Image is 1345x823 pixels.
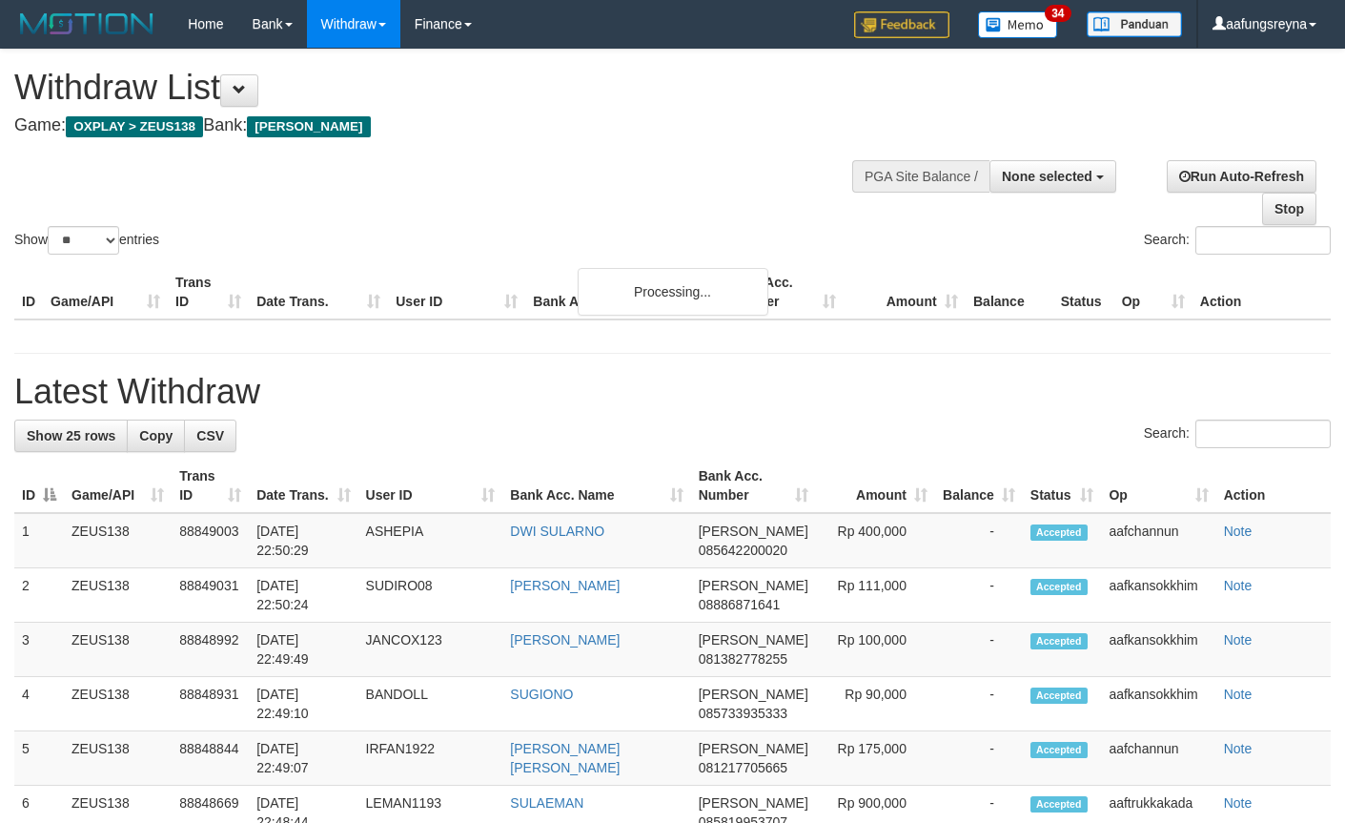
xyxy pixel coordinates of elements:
[43,265,168,319] th: Game/API
[510,795,583,811] a: SULAEMAN
[699,687,808,702] span: [PERSON_NAME]
[852,160,989,193] div: PGA Site Balance /
[816,731,935,786] td: Rp 175,000
[14,731,64,786] td: 5
[1030,742,1088,758] span: Accepted
[816,568,935,623] td: Rp 111,000
[14,373,1331,411] h1: Latest Withdraw
[1114,265,1192,319] th: Op
[14,677,64,731] td: 4
[1224,524,1253,539] a: Note
[1030,525,1088,541] span: Accepted
[510,741,620,775] a: [PERSON_NAME] [PERSON_NAME]
[1224,632,1253,648] a: Note
[14,69,878,107] h1: Withdraw List
[1216,459,1331,513] th: Action
[525,265,721,319] th: Bank Acc. Name
[1144,226,1331,255] label: Search:
[699,706,787,721] span: Copy 085733935333 to clipboard
[1030,688,1088,704] span: Accepted
[844,265,966,319] th: Amount
[699,795,808,811] span: [PERSON_NAME]
[184,420,236,452] a: CSV
[1053,265,1114,319] th: Status
[139,428,173,443] span: Copy
[816,513,935,568] td: Rp 400,000
[510,578,620,593] a: [PERSON_NAME]
[1195,420,1331,448] input: Search:
[578,268,768,316] div: Processing...
[935,459,1023,513] th: Balance: activate to sort column ascending
[196,428,224,443] span: CSV
[721,265,843,319] th: Bank Acc. Number
[1101,623,1215,677] td: aafkansokkhim
[14,568,64,623] td: 2
[388,265,525,319] th: User ID
[1023,459,1102,513] th: Status: activate to sort column ascending
[14,265,43,319] th: ID
[14,513,64,568] td: 1
[249,459,357,513] th: Date Trans.: activate to sort column ascending
[172,568,249,623] td: 88849031
[699,760,787,775] span: Copy 081217705665 to clipboard
[14,226,159,255] label: Show entries
[1101,513,1215,568] td: aafchannun
[249,731,357,786] td: [DATE] 22:49:07
[1167,160,1316,193] a: Run Auto-Refresh
[27,428,115,443] span: Show 25 rows
[1101,459,1215,513] th: Op: activate to sort column ascending
[249,568,357,623] td: [DATE] 22:50:24
[358,459,503,513] th: User ID: activate to sort column ascending
[358,623,503,677] td: JANCOX123
[510,524,604,539] a: DWI SULARNO
[935,731,1023,786] td: -
[172,731,249,786] td: 88848844
[1262,193,1316,225] a: Stop
[691,459,816,513] th: Bank Acc. Number: activate to sort column ascending
[249,265,388,319] th: Date Trans.
[14,116,878,135] h4: Game: Bank:
[358,513,503,568] td: ASHEPIA
[699,741,808,756] span: [PERSON_NAME]
[699,632,808,648] span: [PERSON_NAME]
[64,677,172,731] td: ZEUS138
[48,226,119,255] select: Showentries
[816,459,935,513] th: Amount: activate to sort column ascending
[1195,226,1331,255] input: Search:
[172,513,249,568] td: 88849003
[966,265,1053,319] th: Balance
[358,731,503,786] td: IRFAN1922
[14,459,64,513] th: ID: activate to sort column descending
[1087,11,1182,37] img: panduan.png
[1045,5,1070,22] span: 34
[249,513,357,568] td: [DATE] 22:50:29
[502,459,690,513] th: Bank Acc. Name: activate to sort column ascending
[64,623,172,677] td: ZEUS138
[699,524,808,539] span: [PERSON_NAME]
[249,623,357,677] td: [DATE] 22:49:49
[510,632,620,648] a: [PERSON_NAME]
[127,420,185,452] a: Copy
[1224,795,1253,811] a: Note
[1030,796,1088,813] span: Accepted
[978,11,1058,38] img: Button%20Memo.svg
[1192,265,1331,319] th: Action
[14,420,128,452] a: Show 25 rows
[64,568,172,623] td: ZEUS138
[66,116,203,137] span: OXPLAY > ZEUS138
[816,677,935,731] td: Rp 90,000
[935,623,1023,677] td: -
[816,623,935,677] td: Rp 100,000
[64,459,172,513] th: Game/API: activate to sort column ascending
[168,265,249,319] th: Trans ID
[64,513,172,568] td: ZEUS138
[1224,741,1253,756] a: Note
[14,10,159,38] img: MOTION_logo.png
[1030,579,1088,595] span: Accepted
[699,578,808,593] span: [PERSON_NAME]
[358,677,503,731] td: BANDOLL
[1144,420,1331,448] label: Search:
[172,459,249,513] th: Trans ID: activate to sort column ascending
[1224,687,1253,702] a: Note
[172,623,249,677] td: 88848992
